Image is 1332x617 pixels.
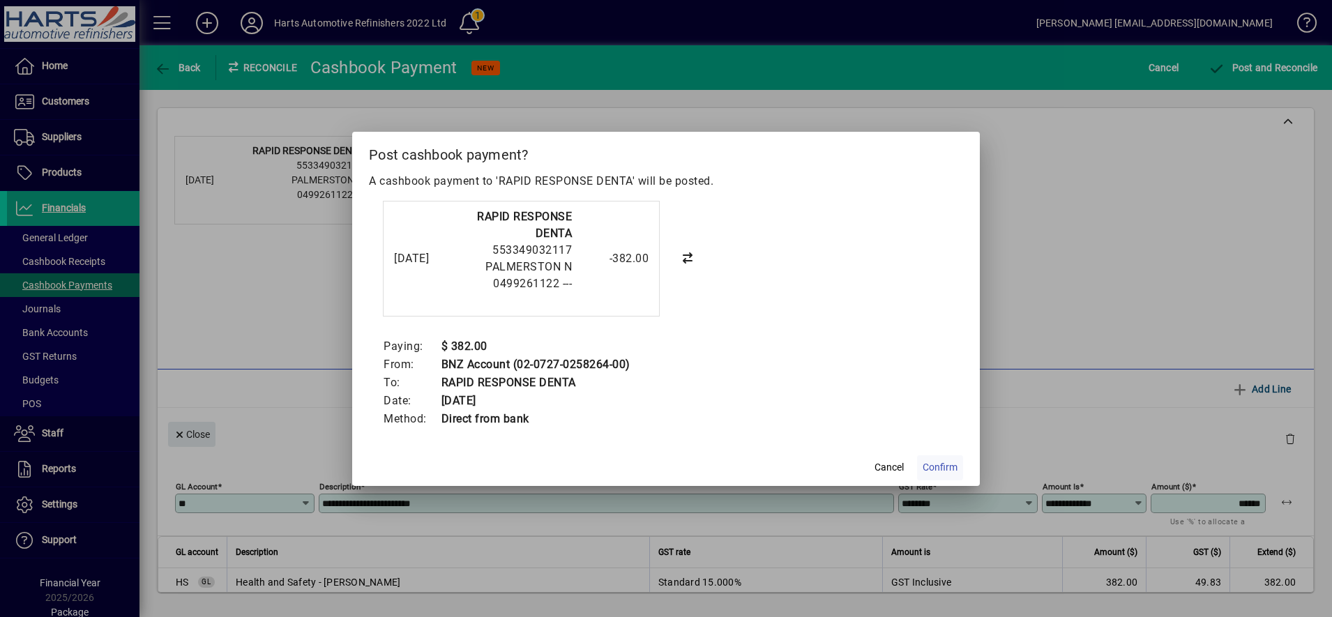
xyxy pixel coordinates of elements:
td: RAPID RESPONSE DENTA [441,374,630,392]
button: Cancel [867,455,911,480]
td: Date: [383,392,441,410]
td: [DATE] [441,392,630,410]
div: [DATE] [394,250,450,267]
h2: Post cashbook payment? [352,132,980,172]
div: -382.00 [579,250,649,267]
p: A cashbook payment to 'RAPID RESPONSE DENTA' will be posted. [369,173,963,190]
td: $ 382.00 [441,337,630,356]
td: Paying: [383,337,441,356]
button: Confirm [917,455,963,480]
td: From: [383,356,441,374]
td: To: [383,374,441,392]
span: 553349032117 PALMERSTON N 0499261122 --- [485,243,572,290]
strong: RAPID RESPONSE DENTA [477,210,572,240]
span: Cancel [875,460,904,475]
td: Direct from bank [441,410,630,428]
td: BNZ Account (02-0727-0258264-00) [441,356,630,374]
span: Confirm [923,460,958,475]
td: Method: [383,410,441,428]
